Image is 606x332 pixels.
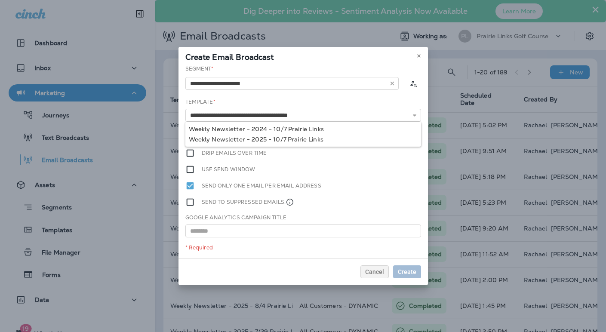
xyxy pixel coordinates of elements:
div: Weekly Newsletter - 2024 - 10/7 Prairie Links [189,126,418,132]
span: Create [398,269,416,275]
div: Weekly Newsletter - 2025 - 10/7 Prairie Links [189,136,418,143]
div: Create Email Broadcast [178,47,428,65]
label: Template [185,98,215,105]
button: Cancel [360,265,389,278]
label: Drip emails over time [202,148,267,158]
label: Send to suppressed emails. [202,197,295,207]
span: Cancel [365,269,384,275]
label: Google Analytics Campaign Title [185,214,286,221]
label: Send only one email per email address [202,181,321,191]
label: Use send window [202,165,255,174]
button: Calculate the estimated number of emails to be sent based on selected segment. (This could take a... [406,76,421,91]
div: * Required [185,244,421,251]
button: Create [393,265,421,278]
label: Segment [185,65,214,72]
